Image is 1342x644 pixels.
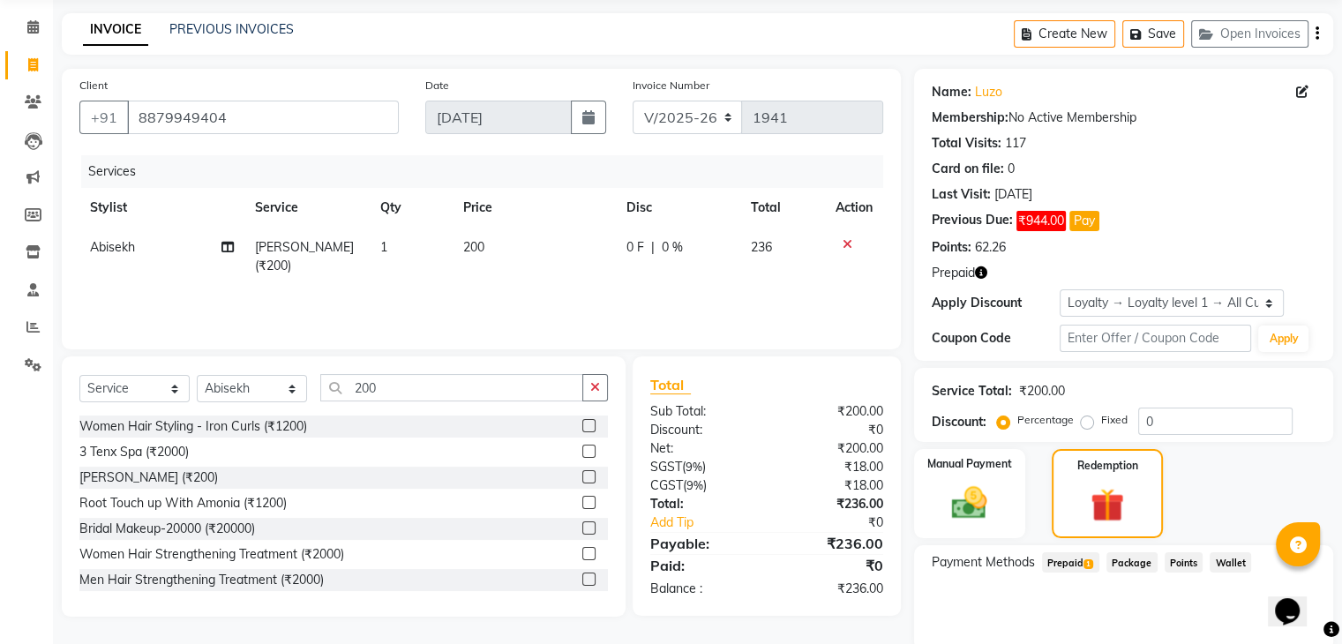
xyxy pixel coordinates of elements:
div: Total: [637,495,767,513]
div: ₹200.00 [1019,382,1065,401]
a: INVOICE [83,14,148,46]
div: 117 [1005,134,1026,153]
span: [PERSON_NAME] (₹200) [255,239,354,273]
input: Search or Scan [320,374,583,401]
span: Points [1165,552,1203,573]
span: 0 F [626,238,644,257]
label: Manual Payment [927,456,1012,472]
th: Service [244,188,370,228]
th: Disc [616,188,740,228]
span: Wallet [1210,552,1251,573]
button: Apply [1258,326,1308,352]
div: Discount: [637,421,767,439]
span: Package [1106,552,1158,573]
th: Total [740,188,825,228]
span: Abisekh [90,239,135,255]
iframe: chat widget [1268,573,1324,626]
div: ₹236.00 [767,580,896,598]
img: _cash.svg [941,483,998,523]
div: ₹236.00 [767,533,896,554]
div: Total Visits: [932,134,1001,153]
div: ₹18.00 [767,458,896,476]
div: Women Hair Styling - Iron Curls (₹1200) [79,417,307,436]
div: Sub Total: [637,402,767,421]
div: Root Touch up With Amonia (₹1200) [79,494,287,513]
div: ₹200.00 [767,402,896,421]
div: ₹0 [767,555,896,576]
div: Women Hair Strengthening Treatment (₹2000) [79,545,344,564]
div: Name: [932,83,971,101]
th: Price [453,188,616,228]
div: Coupon Code [932,329,1060,348]
div: Men Hair Strengthening Treatment (₹2000) [79,571,324,589]
div: Payable: [637,533,767,554]
div: Discount: [932,413,986,431]
label: Client [79,78,108,94]
span: 1 [380,239,387,255]
th: Action [825,188,883,228]
div: ₹18.00 [767,476,896,495]
div: [DATE] [994,185,1032,204]
th: Qty [370,188,454,228]
div: 62.26 [975,238,1006,257]
span: 200 [463,239,484,255]
input: Enter Offer / Coupon Code [1060,325,1252,352]
span: 1 [1083,559,1093,570]
button: Pay [1069,211,1099,231]
label: Percentage [1017,412,1074,428]
div: [PERSON_NAME] (₹200) [79,468,218,487]
span: SGST [650,459,682,475]
div: Previous Due: [932,211,1013,231]
div: No Active Membership [932,109,1316,127]
div: ₹236.00 [767,495,896,513]
div: ( ) [637,476,767,495]
span: Prepaid [932,264,975,282]
div: ₹0 [788,513,896,532]
div: Points: [932,238,971,257]
span: 9% [686,460,702,474]
div: 0 [1008,160,1015,178]
span: 9% [686,478,703,492]
div: Paid: [637,555,767,576]
div: Last Visit: [932,185,991,204]
button: Open Invoices [1191,20,1308,48]
input: Search by Name/Mobile/Email/Code [127,101,399,134]
div: 3 Tenx Spa (₹2000) [79,443,189,461]
span: | [651,238,655,257]
button: Save [1122,20,1184,48]
div: ₹0 [767,421,896,439]
span: Total [650,376,691,394]
span: 0 % [662,238,683,257]
div: Net: [637,439,767,458]
div: Bridal Makeup-20000 (₹20000) [79,520,255,538]
div: Service Total: [932,382,1012,401]
button: +91 [79,101,129,134]
a: Add Tip [637,513,788,532]
label: Redemption [1077,458,1138,474]
span: 236 [751,239,772,255]
label: Fixed [1101,412,1128,428]
div: Membership: [932,109,1008,127]
span: Prepaid [1042,552,1099,573]
div: Services [81,155,896,188]
label: Invoice Number [633,78,709,94]
div: Card on file: [932,160,1004,178]
div: Apply Discount [932,294,1060,312]
button: Create New [1014,20,1115,48]
div: ₹200.00 [767,439,896,458]
a: PREVIOUS INVOICES [169,21,294,37]
div: ( ) [637,458,767,476]
a: Luzo [975,83,1002,101]
span: Payment Methods [932,553,1035,572]
label: Date [425,78,449,94]
img: _gift.svg [1080,484,1135,526]
th: Stylist [79,188,244,228]
span: CGST [650,477,683,493]
div: Balance : [637,580,767,598]
span: ₹944.00 [1016,211,1066,231]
